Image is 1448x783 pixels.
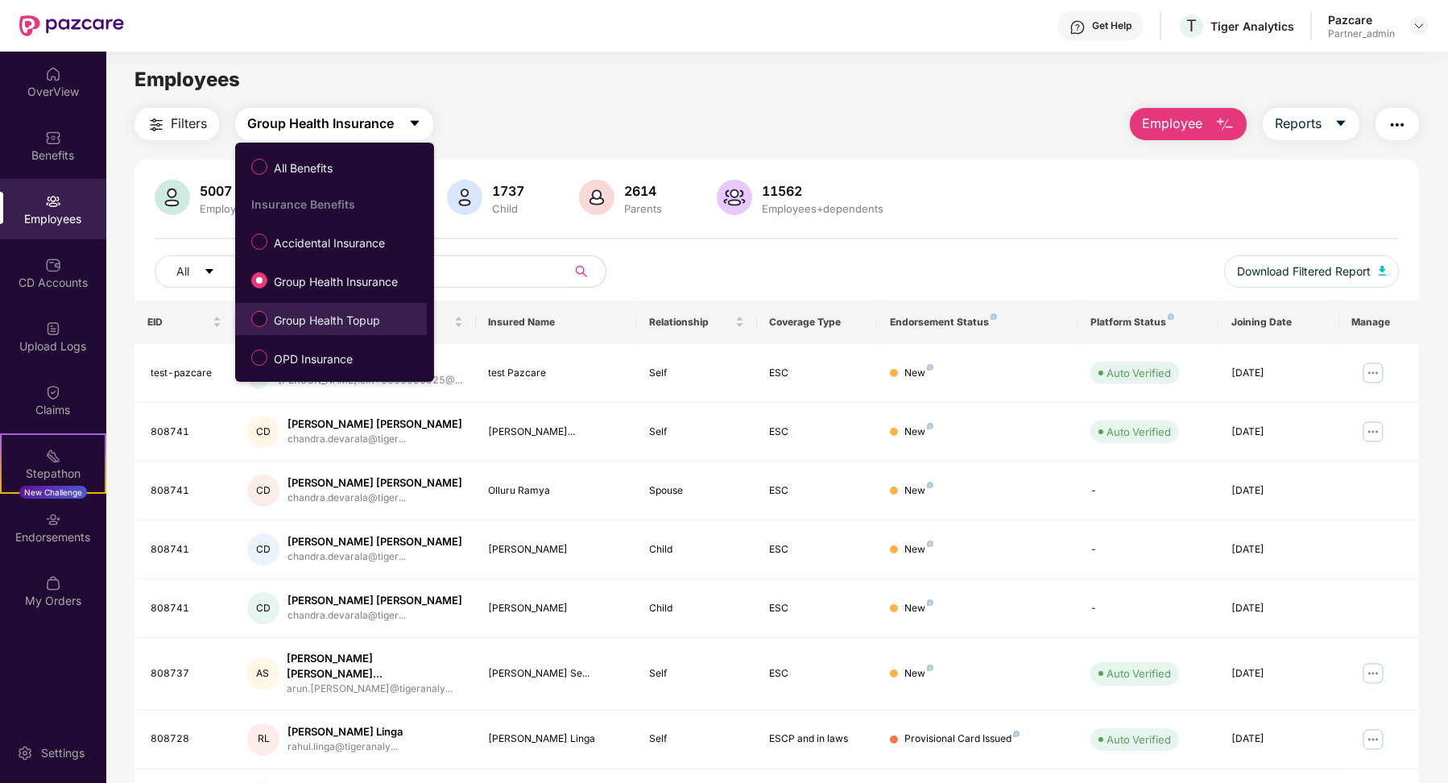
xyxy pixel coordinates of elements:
[151,601,222,616] div: 808741
[1360,419,1386,445] img: manageButton
[45,257,61,273] img: svg+xml;base64,PHN2ZyBpZD0iQ0RfQWNjb3VudHMiIGRhdGEtbmFtZT0iQ0QgQWNjb3VudHMiIHhtbG5zPSJodHRwOi8vd3...
[45,575,61,591] img: svg+xml;base64,PHN2ZyBpZD0iTXlfT3JkZXJzIiBkYXRhLW5hbWU9Ik15IE9yZGVycyIgeG1sbnM9Imh0dHA6Ly93d3cudz...
[45,384,61,400] img: svg+xml;base64,PHN2ZyBpZD0iQ2xhaW0iIHhtbG5zPSJodHRwOi8vd3d3LnczLm9yZy8yMDAwL3N2ZyIgd2lkdGg9IjIwIi...
[1339,300,1420,344] th: Manage
[904,425,933,440] div: New
[1107,424,1171,440] div: Auto Verified
[134,300,235,344] th: EID
[287,651,463,681] div: [PERSON_NAME] [PERSON_NAME]...
[155,180,190,215] img: svg+xml;base64,PHN2ZyB4bWxucz0iaHR0cDovL3d3dy53My5vcmcvMjAwMC9zdmciIHhtbG5zOnhsaW5rPSJodHRwOi8vd3...
[904,731,1020,747] div: Provisional Card Issued
[770,601,865,616] div: ESC
[45,321,61,337] img: svg+xml;base64,PHN2ZyBpZD0iVXBsb2FkX0xvZ3MiIGRhdGEtbmFtZT0iVXBsb2FkIExvZ3MiIHhtbG5zPSJodHRwOi8vd3...
[759,183,887,199] div: 11562
[147,316,210,329] span: EID
[134,108,219,140] button: Filters
[1360,727,1386,752] img: manageButton
[151,666,222,681] div: 808737
[1328,12,1395,27] div: Pazcare
[1107,365,1171,381] div: Auto Verified
[927,482,933,488] img: svg+xml;base64,PHN2ZyB4bWxucz0iaHR0cDovL3d3dy53My5vcmcvMjAwMC9zdmciIHdpZHRoPSI4IiBoZWlnaHQ9IjgiIH...
[476,300,636,344] th: Insured Name
[267,312,387,329] span: Group Health Topup
[1215,115,1235,135] img: svg+xml;base64,PHN2ZyB4bWxucz0iaHR0cDovL3d3dy53My5vcmcvMjAwMC9zdmciIHhtbG5zOnhsaW5rPSJodHRwOi8vd3...
[649,316,732,329] span: Relationship
[447,180,482,215] img: svg+xml;base64,PHN2ZyB4bWxucz0iaHR0cDovL3d3dy53My5vcmcvMjAwMC9zdmciIHhtbG5zOnhsaW5rPSJodHRwOi8vd3...
[204,266,215,279] span: caret-down
[757,300,878,344] th: Coverage Type
[649,366,744,381] div: Self
[19,486,87,499] div: New Challenge
[1092,19,1132,32] div: Get Help
[45,130,61,146] img: svg+xml;base64,PHN2ZyBpZD0iQmVuZWZpdHMiIHhtbG5zPSJodHRwOi8vd3d3LnczLm9yZy8yMDAwL3N2ZyIgd2lkdGg9Ij...
[579,180,614,215] img: svg+xml;base64,PHN2ZyB4bWxucz0iaHR0cDovL3d3dy53My5vcmcvMjAwMC9zdmciIHhtbG5zOnhsaW5rPSJodHRwOi8vd3...
[489,666,623,681] div: [PERSON_NAME] Se...
[649,483,744,499] div: Spouse
[991,313,997,320] img: svg+xml;base64,PHN2ZyB4bWxucz0iaHR0cDovL3d3dy53My5vcmcvMjAwMC9zdmciIHdpZHRoPSI4IiBoZWlnaHQ9IjgiIH...
[1231,483,1326,499] div: [DATE]
[927,665,933,671] img: svg+xml;base64,PHN2ZyB4bWxucz0iaHR0cDovL3d3dy53My5vcmcvMjAwMC9zdmciIHdpZHRoPSI4IiBoZWlnaHQ9IjgiIH...
[1069,19,1086,35] img: svg+xml;base64,PHN2ZyBpZD0iSGVscC0zMngzMiIgeG1sbnM9Imh0dHA6Ly93d3cudzMub3JnLzIwMDAvc3ZnIiB3aWR0aD...
[1379,266,1387,275] img: svg+xml;base64,PHN2ZyB4bWxucz0iaHR0cDovL3d3dy53My5vcmcvMjAwMC9zdmciIHhtbG5zOnhsaW5rPSJodHRwOi8vd3...
[649,601,744,616] div: Child
[45,512,61,528] img: svg+xml;base64,PHN2ZyBpZD0iRW5kb3JzZW1lbnRzIiB4bWxucz0iaHR0cDovL3d3dy53My5vcmcvMjAwMC9zdmciIHdpZH...
[636,300,757,344] th: Relationship
[147,115,166,135] img: svg+xml;base64,PHN2ZyB4bWxucz0iaHR0cDovL3d3dy53My5vcmcvMjAwMC9zdmciIHdpZHRoPSIyNCIgaGVpZ2h0PSIyNC...
[288,593,462,608] div: [PERSON_NAME] [PERSON_NAME]
[151,366,222,381] div: test-pazcare
[489,601,623,616] div: [PERSON_NAME]
[621,183,665,199] div: 2614
[408,117,421,131] span: caret-down
[1231,366,1326,381] div: [DATE]
[1090,316,1206,329] div: Platform Status
[134,68,240,91] span: Employees
[1360,661,1386,686] img: manageButton
[1078,462,1218,520] td: -
[288,432,462,447] div: chandra.devarala@tiger...
[1360,360,1386,386] img: manageButton
[770,666,865,681] div: ESC
[247,592,279,624] div: CD
[1231,425,1326,440] div: [DATE]
[489,425,623,440] div: [PERSON_NAME]...
[621,202,665,215] div: Parents
[288,549,462,565] div: chandra.devarala@tiger...
[267,234,391,252] span: Accidental Insurance
[235,108,433,140] button: Group Health Insurancecaret-down
[649,731,744,747] div: Self
[649,542,744,557] div: Child
[45,448,61,464] img: svg+xml;base64,PHN2ZyB4bWxucz0iaHR0cDovL3d3dy53My5vcmcvMjAwMC9zdmciIHdpZHRoPSIyMSIgaGVpZ2h0PSIyMC...
[247,657,278,690] div: AS
[267,273,404,291] span: Group Health Insurance
[904,542,933,557] div: New
[287,681,463,697] div: arun.[PERSON_NAME]@tigeranaly...
[1224,255,1400,288] button: Download Filtered Report
[890,316,1065,329] div: Endorsement Status
[927,423,933,429] img: svg+xml;base64,PHN2ZyB4bWxucz0iaHR0cDovL3d3dy53My5vcmcvMjAwMC9zdmciIHdpZHRoPSI4IiBoZWlnaHQ9IjgiIH...
[288,416,462,432] div: [PERSON_NAME] [PERSON_NAME]
[904,483,933,499] div: New
[1413,19,1425,32] img: svg+xml;base64,PHN2ZyBpZD0iRHJvcGRvd24tMzJ4MzIiIHhtbG5zPSJodHRwOi8vd3d3LnczLm9yZy8yMDAwL3N2ZyIgd2...
[927,599,933,606] img: svg+xml;base64,PHN2ZyB4bWxucz0iaHR0cDovL3d3dy53My5vcmcvMjAwMC9zdmciIHdpZHRoPSI4IiBoZWlnaHQ9IjgiIH...
[770,731,865,747] div: ESCP and in laws
[247,416,279,448] div: CD
[904,366,933,381] div: New
[251,197,427,211] div: Insurance Benefits
[288,608,462,623] div: chandra.devarala@tiger...
[288,739,403,755] div: rahul.linga@tigeranaly...
[1231,731,1326,747] div: [DATE]
[927,541,933,547] img: svg+xml;base64,PHN2ZyB4bWxucz0iaHR0cDovL3d3dy53My5vcmcvMjAwMC9zdmciIHdpZHRoPSI4IiBoZWlnaHQ9IjgiIH...
[176,263,189,280] span: All
[770,542,865,557] div: ESC
[151,483,222,499] div: 808741
[717,180,752,215] img: svg+xml;base64,PHN2ZyB4bWxucz0iaHR0cDovL3d3dy53My5vcmcvMjAwMC9zdmciIHhtbG5zOnhsaW5rPSJodHRwOi8vd3...
[489,183,527,199] div: 1737
[489,202,527,215] div: Child
[489,542,623,557] div: [PERSON_NAME]
[197,183,258,199] div: 5007
[489,731,623,747] div: [PERSON_NAME] Linga
[1107,665,1171,681] div: Auto Verified
[1334,117,1347,131] span: caret-down
[1142,114,1202,134] span: Employee
[1388,115,1407,135] img: svg+xml;base64,PHN2ZyB4bWxucz0iaHR0cDovL3d3dy53My5vcmcvMjAwMC9zdmciIHdpZHRoPSIyNCIgaGVpZ2h0PSIyNC...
